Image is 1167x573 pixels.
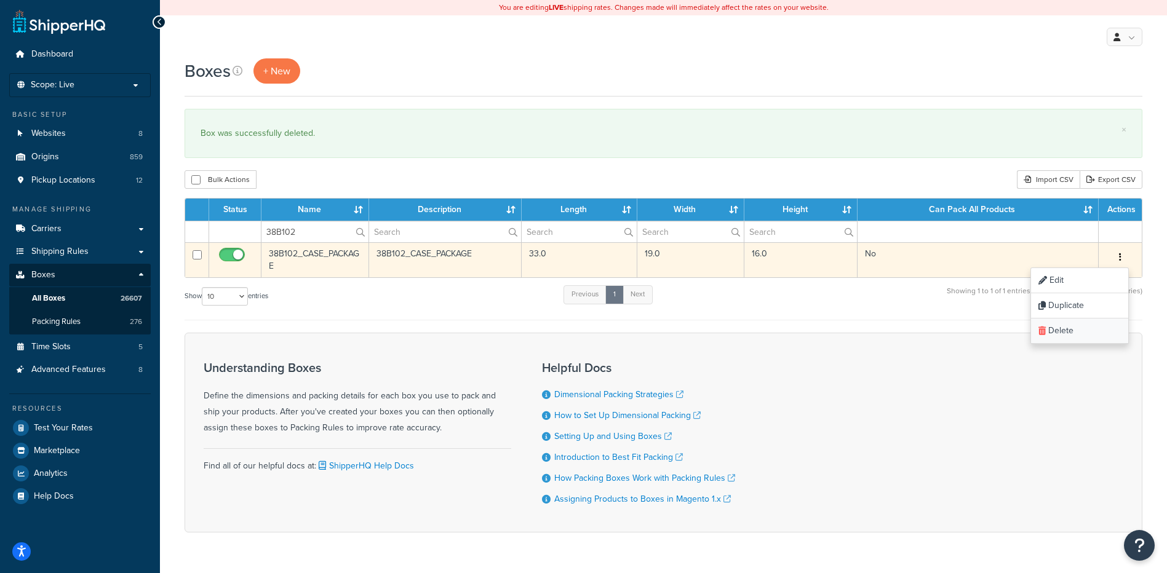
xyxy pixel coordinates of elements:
[522,221,637,242] input: Search
[263,64,290,78] span: + New
[554,472,735,484] a: How Packing Boxes Work with Packing Rules
[9,146,151,168] a: Origins 859
[9,264,151,334] li: Boxes
[9,122,151,145] li: Websites
[201,125,1126,142] div: Box was successfully deleted.
[138,365,143,375] span: 8
[31,49,73,60] span: Dashboard
[554,409,701,422] a: How to Set Up Dimensional Packing
[9,336,151,358] li: Time Slots
[204,361,511,436] div: Define the dimensions and packing details for each box you use to pack and ship your products. Af...
[9,218,151,240] a: Carriers
[34,491,74,502] span: Help Docs
[369,199,522,221] th: Description : activate to sort column ascending
[9,169,151,192] li: Pickup Locations
[9,310,151,333] a: Packing Rules 276
[744,221,857,242] input: Search
[1017,170,1080,189] div: Import CSV
[209,199,261,221] th: Status
[136,175,143,186] span: 12
[9,122,151,145] a: Websites 8
[554,451,683,464] a: Introduction to Best Fit Packing
[9,310,151,333] li: Packing Rules
[1031,318,1128,344] a: Delete
[204,361,511,374] h3: Understanding Boxes
[34,468,68,479] span: Analytics
[31,152,59,162] span: Origins
[204,448,511,474] div: Find all of our helpful docs at:
[13,9,105,34] a: ShipperHQ Home
[1031,293,1128,318] a: Duplicate
[1080,170,1142,189] a: Export CSV
[9,287,151,310] a: All Boxes 26607
[9,109,151,120] div: Basic Setup
[202,287,248,306] select: Showentries
[34,423,93,433] span: Test Your Rates
[130,317,142,327] span: 276
[369,242,522,277] td: 38B102_CASE_PACKAGE
[554,388,683,401] a: Dimensional Packing Strategies
[31,175,95,186] span: Pickup Locations
[1124,530,1155,561] button: Open Resource Center
[31,128,66,139] span: Websites
[138,342,143,352] span: 5
[261,221,368,242] input: Search
[554,492,731,505] a: Assigning Products to Boxes in Magento 1.x
[31,342,71,352] span: Time Slots
[744,199,858,221] th: Height : activate to sort column ascending
[31,80,74,90] span: Scope: Live
[9,403,151,414] div: Resources
[637,242,744,277] td: 19.0
[9,204,151,215] div: Manage Shipping
[9,240,151,263] a: Shipping Rules
[31,270,55,280] span: Boxes
[185,170,257,189] button: Bulk Actions
[138,128,143,139] span: 8
[369,221,522,242] input: Search
[637,221,743,242] input: Search
[549,2,564,13] b: LIVE
[9,440,151,462] li: Marketplace
[947,284,1142,310] div: Showing 1 to 1 of 1 entries (filtered from 26,607 total entries)
[9,417,151,439] a: Test Your Rates
[34,446,80,456] span: Marketplace
[9,43,151,66] a: Dashboard
[130,152,143,162] span: 859
[542,361,735,374] h3: Helpful Docs
[605,285,624,304] a: 1
[522,242,637,277] td: 33.0
[121,293,142,304] span: 26607
[31,247,89,257] span: Shipping Rules
[9,462,151,484] a: Analytics
[261,242,369,277] td: 38B102_CASE_PACKAGE
[9,146,151,168] li: Origins
[858,242,1099,277] td: No
[1031,268,1128,293] a: Edit
[623,285,653,304] a: Next
[637,199,744,221] th: Width : activate to sort column ascending
[9,287,151,310] li: All Boxes
[9,485,151,507] a: Help Docs
[185,287,268,306] label: Show entries
[1121,125,1126,135] a: ×
[858,199,1099,221] th: Can Pack All Products : activate to sort column ascending
[9,336,151,358] a: Time Slots 5
[185,59,231,83] h1: Boxes
[31,365,106,375] span: Advanced Features
[744,242,858,277] td: 16.0
[31,224,62,234] span: Carriers
[32,317,81,327] span: Packing Rules
[522,199,637,221] th: Length : activate to sort column ascending
[32,293,65,304] span: All Boxes
[554,430,672,443] a: Setting Up and Using Boxes
[564,285,607,304] a: Previous
[9,358,151,381] li: Advanced Features
[1099,199,1142,221] th: Actions
[261,199,369,221] th: Name : activate to sort column ascending
[9,264,151,286] a: Boxes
